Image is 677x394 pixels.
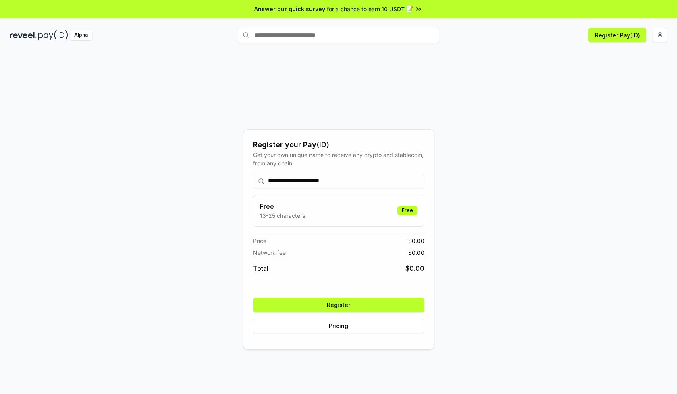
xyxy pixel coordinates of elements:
span: Price [253,237,266,245]
p: 13-25 characters [260,211,305,220]
h3: Free [260,202,305,211]
div: Get your own unique name to receive any crypto and stablecoin, from any chain [253,151,424,167]
img: pay_id [38,30,68,40]
button: Pricing [253,319,424,333]
span: Network fee [253,248,286,257]
span: $ 0.00 [408,248,424,257]
div: Free [397,206,417,215]
div: Alpha [70,30,92,40]
button: Register [253,298,424,312]
span: for a chance to earn 10 USDT 📝 [327,5,413,13]
div: Register your Pay(ID) [253,139,424,151]
img: reveel_dark [10,30,37,40]
span: Total [253,264,268,273]
span: $ 0.00 [405,264,424,273]
span: Answer our quick survey [254,5,325,13]
button: Register Pay(ID) [588,28,646,42]
span: $ 0.00 [408,237,424,245]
